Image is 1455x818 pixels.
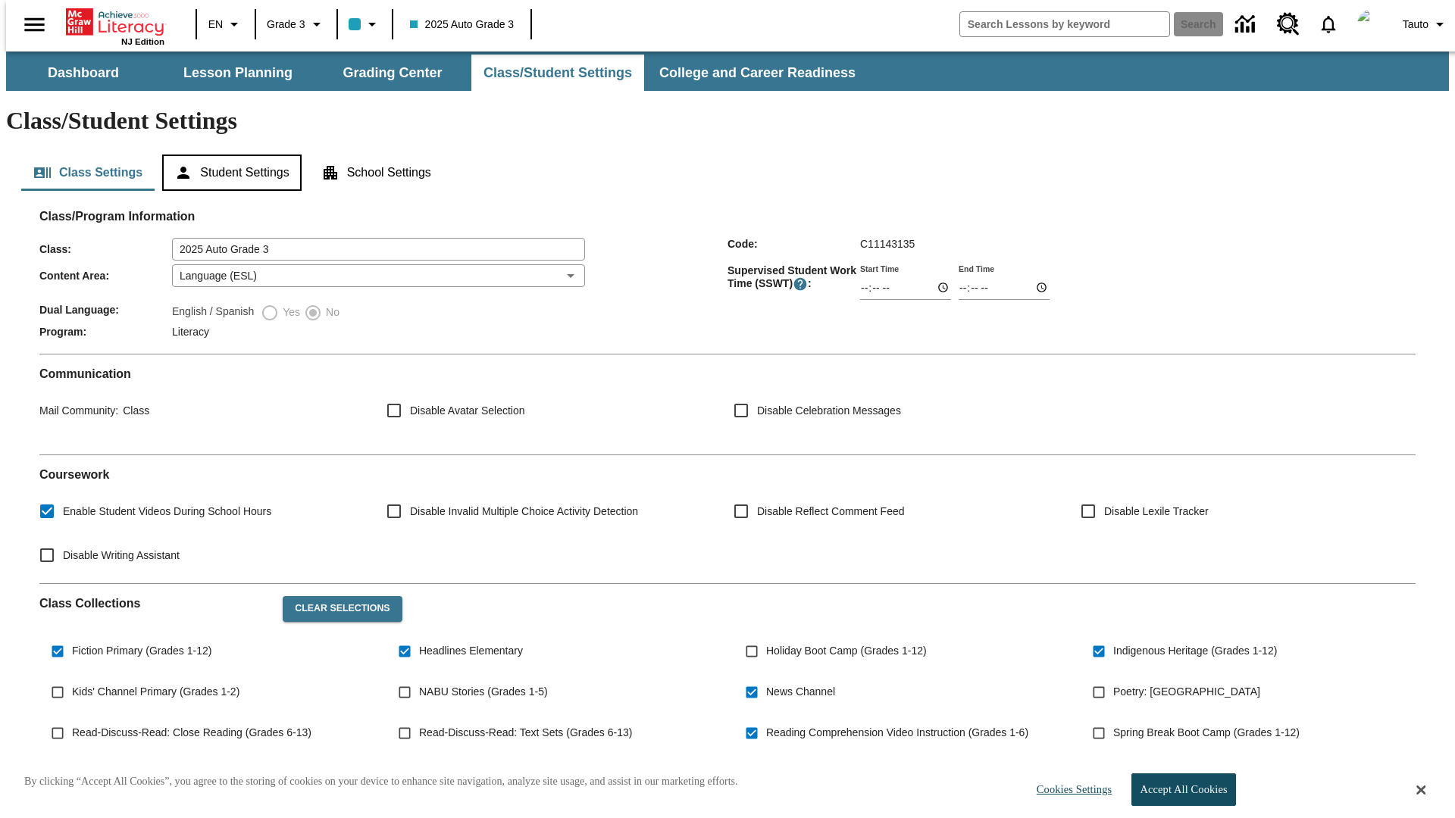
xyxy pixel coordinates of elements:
label: English / Spanish [172,304,254,322]
button: Clear Selections [283,596,402,622]
h2: Course work [39,467,1416,482]
button: Class/Student Settings [471,55,644,91]
button: Supervised Student Work Time is the timeframe when students can take LevelSet and when lessons ar... [793,276,808,292]
div: Language (ESL) [172,264,585,287]
span: NJ Edition [121,37,164,46]
span: Supervised Student Work Time (SSWT) : [727,264,860,292]
div: SubNavbar [6,55,869,91]
button: Grading Center [317,55,468,91]
div: SubNavbar [6,52,1449,91]
span: Content Area : [39,270,172,282]
span: Dual Language : [39,304,172,316]
button: Language: EN, Select a language [202,11,250,38]
button: Class color is light blue. Change class color [343,11,387,38]
button: Class Settings [21,155,155,191]
span: Literacy [172,326,209,338]
a: Data Center [1226,4,1268,45]
button: Student Settings [162,155,301,191]
span: Reading Comprehension Video Instruction (Grades 1-6) [766,725,1028,741]
button: Profile/Settings [1397,11,1455,38]
span: C11143135 [860,238,915,250]
span: Disable Avatar Selection [410,403,525,419]
span: Indigenous Heritage (Grades 1-12) [1113,643,1277,659]
span: News Channel [766,684,835,700]
span: Spring Break Boot Camp (Grades 1-12) [1113,725,1300,741]
span: Disable Invalid Multiple Choice Activity Detection [410,504,638,520]
span: Kids' Channel Primary (Grades 1-2) [72,684,239,700]
h2: Class/Program Information [39,209,1416,223]
span: EN [208,17,223,33]
span: Read-Discuss-Read: Close Reading (Grades 6-13) [72,725,311,741]
label: End Time [959,263,994,274]
button: School Settings [309,155,443,191]
span: Read-Discuss-Read: Text Sets (Grades 6-13) [419,725,632,741]
span: Disable Celebration Messages [757,403,901,419]
div: Home [66,5,164,46]
div: Class/Student Settings [21,155,1434,191]
label: Start Time [860,263,899,274]
span: Disable Lexile Tracker [1104,504,1209,520]
span: Headlines Elementary [419,643,523,659]
img: avatar image [1357,9,1388,39]
span: Yes [279,304,300,320]
button: Cookies Settings [1023,774,1118,805]
span: Disable Writing Assistant [63,548,180,564]
button: Close [1416,783,1425,797]
button: Dashboard [8,55,159,91]
button: Grade: Grade 3, Select a grade [261,11,332,38]
span: Tauto [1403,17,1428,33]
span: 2025 Auto Grade 3 [410,17,515,33]
a: Resource Center, Will open in new tab [1268,4,1309,45]
span: Mail Community : [39,404,118,417]
span: Code : [727,238,860,250]
h2: Class Collections [39,596,271,610]
div: Class/Program Information [39,224,1416,342]
span: Class [118,404,149,417]
span: Holiday Boot Camp (Grades 1-12) [766,643,927,659]
button: College and Career Readiness [647,55,868,91]
span: NABU Stories (Grades 1-5) [419,684,548,700]
a: Notifications [1309,5,1348,44]
span: Grade 3 [267,17,305,33]
span: Class : [39,243,172,255]
span: No [322,304,339,320]
input: Class [172,238,585,261]
p: By clicking “Accept All Cookies”, you agree to the storing of cookies on your device to enhance s... [24,774,738,789]
input: search field [960,12,1169,36]
div: Coursework [39,467,1416,571]
span: Disable Reflect Comment Feed [757,504,905,520]
span: Enable Student Videos During School Hours [63,504,271,520]
button: Open side menu [12,2,57,47]
div: Communication [39,367,1416,442]
span: Poetry: [GEOGRAPHIC_DATA] [1113,684,1260,700]
a: Home [66,7,164,37]
span: Fiction Primary (Grades 1-12) [72,643,211,659]
h1: Class/Student Settings [6,107,1449,135]
button: Accept All Cookies [1131,773,1235,806]
span: Program : [39,326,172,338]
button: Select a new avatar [1348,5,1397,44]
button: Lesson Planning [162,55,314,91]
h2: Communication [39,367,1416,381]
